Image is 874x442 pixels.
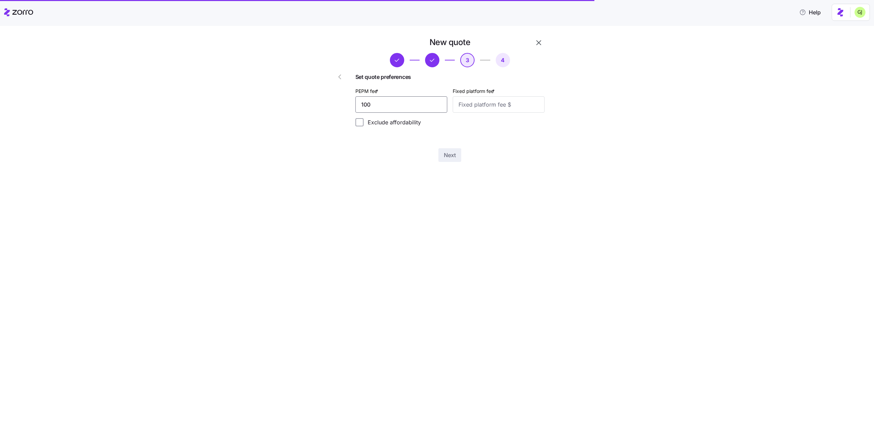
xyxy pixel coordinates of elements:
[794,5,826,19] button: Help
[799,8,821,16] span: Help
[355,73,545,81] span: Set quote preferences
[355,96,447,113] input: PEPM $
[460,53,475,67] button: 3
[364,118,421,126] label: Exclude affordability
[438,148,461,162] button: Next
[453,87,496,95] label: Fixed platform fee
[496,53,510,67] button: 4
[855,7,865,18] img: b91c5c9db8bb9f3387758c2d7cf845d3
[355,87,380,95] label: PEPM fee
[444,151,456,159] span: Next
[453,96,545,113] input: Fixed platform fee $
[429,37,470,47] h1: New quote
